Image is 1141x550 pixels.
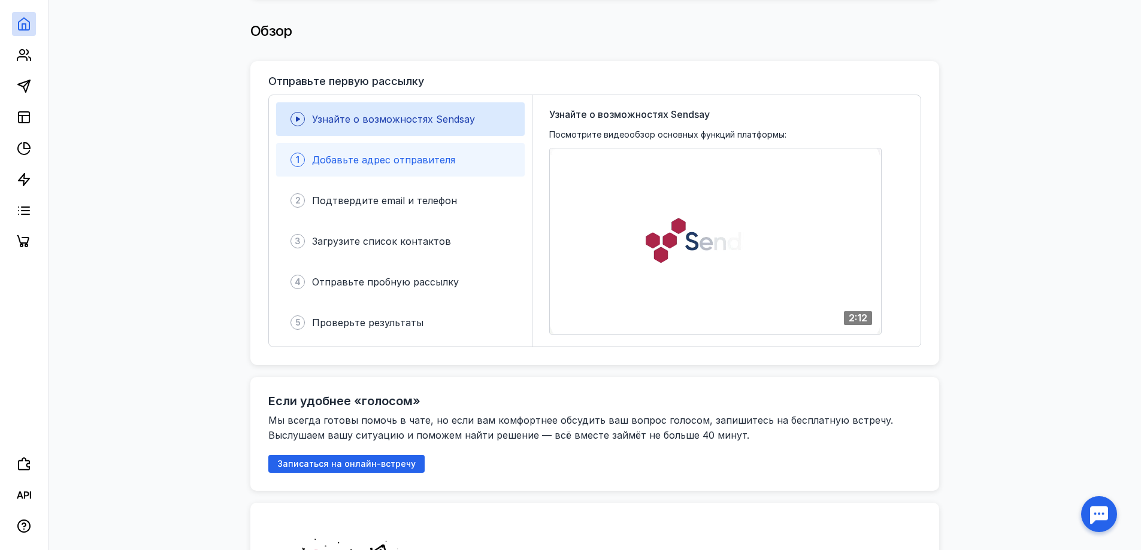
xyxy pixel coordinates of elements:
span: 5 [295,317,301,329]
span: Обзор [250,22,292,39]
span: Узнайте о возможностях Sendsay [549,107,710,121]
h3: Отправьте первую рассылку [268,75,424,87]
h2: Если удобнее «голосом» [268,394,420,408]
span: Посмотрите видеообзор основных функций платформы: [549,129,786,141]
span: Подтвердите email и телефон [312,195,457,206]
span: Записаться на онлайн-встречу [277,459,416,469]
a: Записаться на онлайн-встречу [268,458,425,469]
span: Узнайте о возможностях Sendsay [312,113,475,125]
span: Загрузите список контактов [312,235,451,247]
div: 2:12 [844,311,872,325]
button: Записаться на онлайн-встречу [268,455,425,473]
span: 4 [295,276,301,288]
span: 2 [295,195,301,206]
span: Отправьте пробную рассылку [312,276,459,288]
span: Проверьте результаты [312,317,423,329]
span: Добавьте адрес отправителя [312,154,455,166]
span: 1 [296,154,299,166]
span: 3 [295,235,301,247]
span: Мы всегда готовы помочь в чате, но если вам комфортнее обсудить ваш вопрос голосом, запишитесь на... [268,414,896,441]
